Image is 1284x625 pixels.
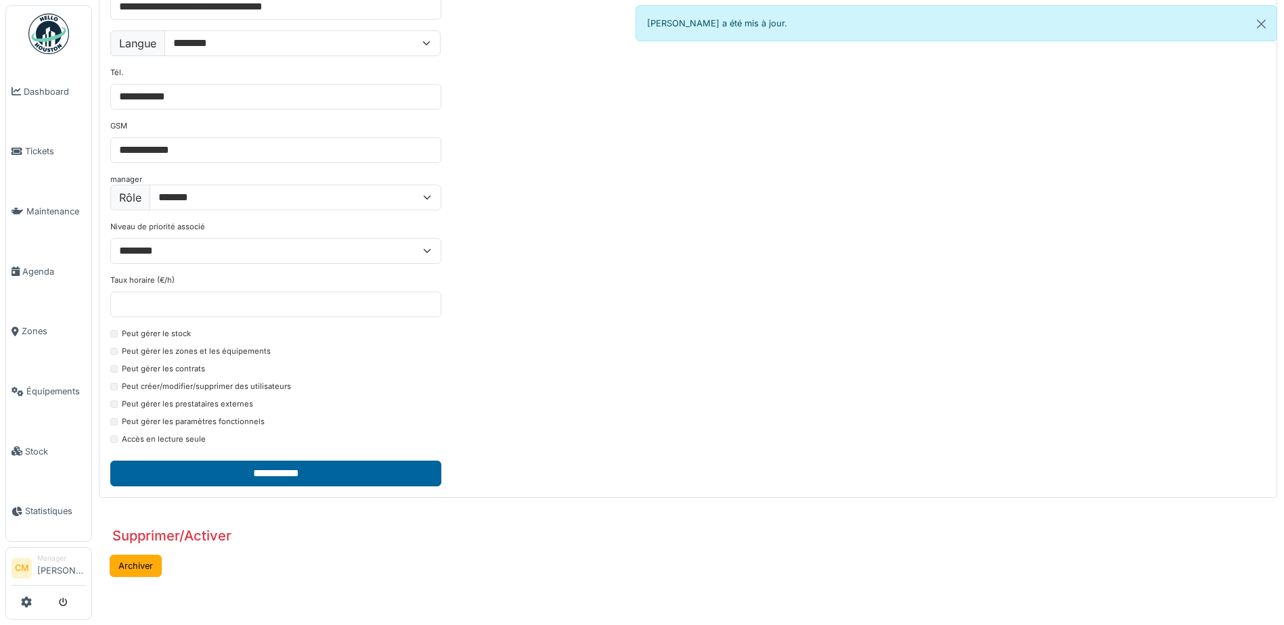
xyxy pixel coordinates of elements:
img: Badge_color-CXgf-gQk.svg [28,14,69,54]
label: Peut créer/modifier/supprimer des utilisateurs [122,381,291,392]
h3: Supprimer/Activer [112,528,231,544]
a: Tickets [6,122,91,182]
a: Zones [6,302,91,362]
div: Manager [37,553,86,563]
span: Statistiques [25,505,86,517]
span: Stock [25,445,86,458]
label: Peut gérer les paramètres fonctionnels [122,416,265,427]
a: CM Manager[PERSON_NAME] [12,553,86,586]
span: Dashboard [24,85,86,98]
button: Archiver [110,555,162,577]
span: Maintenance [26,205,86,218]
span: Zones [22,325,86,338]
label: Taux horaire (€/h) [110,275,175,286]
label: Accès en lecture seule [122,434,206,445]
button: Close [1246,6,1277,42]
label: Peut gérer les prestataires externes [122,398,253,410]
li: [PERSON_NAME] [37,553,86,582]
label: Peut gérer les contrats [122,363,205,375]
a: Statistiques [6,482,91,542]
span: Équipements [26,385,86,398]
label: Peut gérer le stock [122,328,191,340]
a: Équipements [6,361,91,421]
span: Agenda [22,265,86,278]
a: Maintenance [6,181,91,241]
label: Tél. [110,67,123,78]
label: Rôle [110,185,150,210]
label: Langue [110,30,165,56]
a: Dashboard [6,62,91,122]
span: Tickets [25,145,86,158]
div: [PERSON_NAME] a été mis à jour. [636,5,1278,41]
a: Agenda [6,241,91,302]
li: CM [12,558,32,578]
label: Niveau de priorité associé [110,221,205,233]
label: GSM [110,120,127,132]
label: Peut gérer les zones et les équipements [122,346,271,357]
a: Stock [6,421,91,482]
